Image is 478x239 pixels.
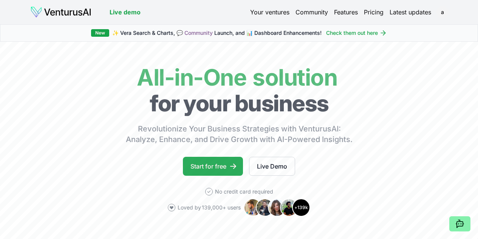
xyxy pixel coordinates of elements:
a: Live demo [110,8,141,17]
div: New [91,29,109,37]
img: Avatar 1 [244,198,262,217]
a: Live Demo [249,157,295,176]
a: Your ventures [250,8,289,17]
img: Avatar 3 [268,198,286,217]
a: Pricing [364,8,384,17]
a: Features [334,8,358,17]
img: logo [30,6,91,18]
a: Community [184,30,213,36]
button: a [437,7,448,17]
a: Community [295,8,328,17]
span: a [436,6,449,18]
span: ✨ Vera Search & Charts, 💬 Launch, and 📊 Dashboard Enhancements! [112,29,322,37]
img: Avatar 2 [256,198,274,217]
a: Check them out here [326,29,387,37]
a: Latest updates [390,8,431,17]
a: Start for free [183,157,243,176]
img: Avatar 4 [280,198,298,217]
